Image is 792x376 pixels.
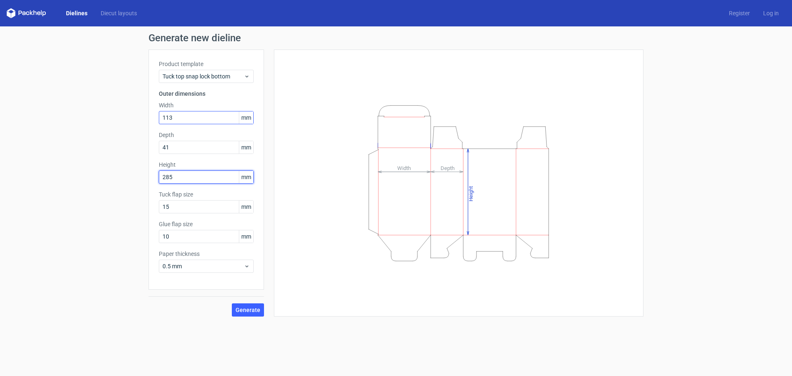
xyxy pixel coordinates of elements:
button: Generate [232,303,264,317]
label: Product template [159,60,254,68]
label: Width [159,101,254,109]
h3: Outer dimensions [159,90,254,98]
tspan: Height [468,186,474,201]
label: Tuck flap size [159,190,254,199]
span: mm [239,141,253,154]
a: Register [722,9,757,17]
span: 0.5 mm [163,262,244,270]
a: Log in [757,9,785,17]
h1: Generate new dieline [148,33,643,43]
label: Height [159,161,254,169]
span: mm [239,171,253,183]
span: mm [239,230,253,243]
label: Depth [159,131,254,139]
tspan: Depth [441,165,455,171]
label: Paper thickness [159,250,254,258]
span: mm [239,201,253,213]
a: Dielines [59,9,94,17]
span: Tuck top snap lock bottom [163,72,244,80]
label: Glue flap size [159,220,254,228]
tspan: Width [397,165,411,171]
span: Generate [236,307,260,313]
a: Diecut layouts [94,9,144,17]
span: mm [239,111,253,124]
